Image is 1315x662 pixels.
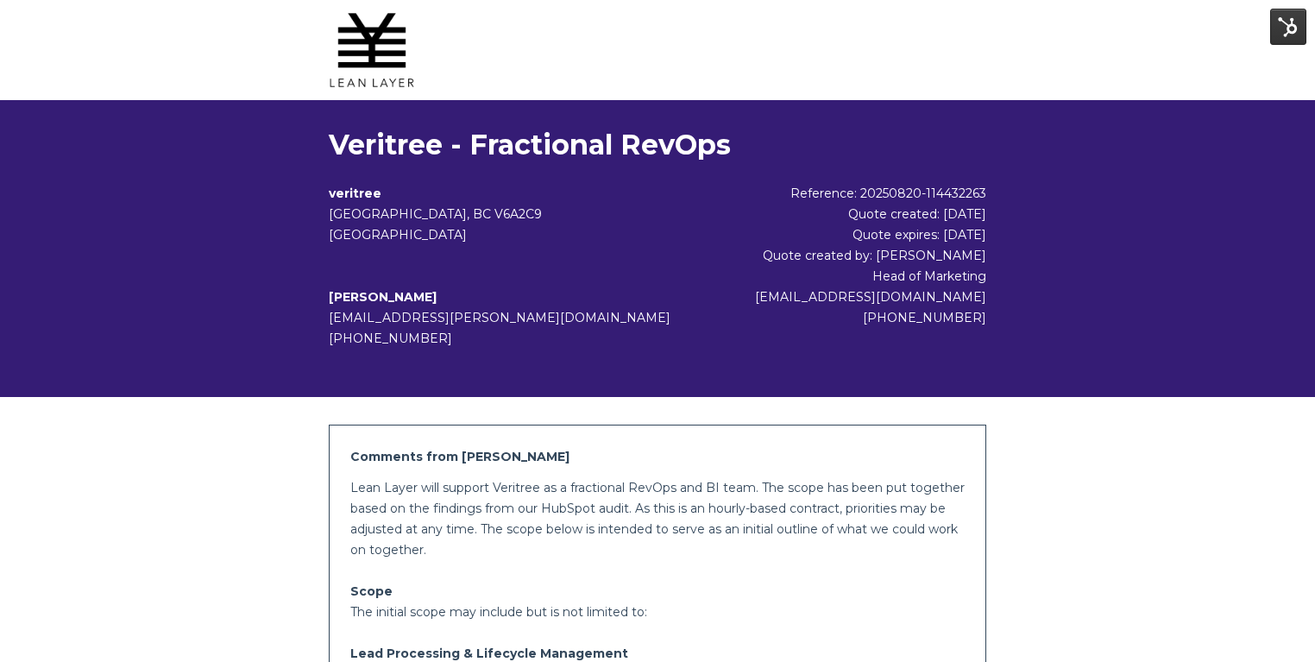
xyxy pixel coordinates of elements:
[329,289,437,305] b: [PERSON_NAME]
[690,183,986,204] div: Reference: 20250820-114432263
[329,7,415,93] img: Lean Layer
[350,646,628,661] strong: Lead Processing & Lifecycle Management
[350,583,393,599] strong: Scope
[329,186,381,201] b: veritree
[690,224,986,245] div: Quote expires: [DATE]
[350,477,965,560] p: Lean Layer will support Veritree as a fractional RevOps and BI team. The scope has been put toget...
[350,602,965,622] p: The initial scope may include but is not limited to:
[329,331,452,346] span: [PHONE_NUMBER]
[329,204,690,245] address: [GEOGRAPHIC_DATA], BC V6A2C9 [GEOGRAPHIC_DATA]
[755,248,986,325] span: Quote created by: [PERSON_NAME] Head of Marketing [EMAIL_ADDRESS][DOMAIN_NAME] [PHONE_NUMBER]
[329,310,670,325] span: [EMAIL_ADDRESS][PERSON_NAME][DOMAIN_NAME]
[1270,9,1306,45] img: HubSpot Tools Menu Toggle
[350,446,965,467] h2: Comments from [PERSON_NAME]
[690,204,986,224] div: Quote created: [DATE]
[329,128,986,162] h1: Veritree - Fractional RevOps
